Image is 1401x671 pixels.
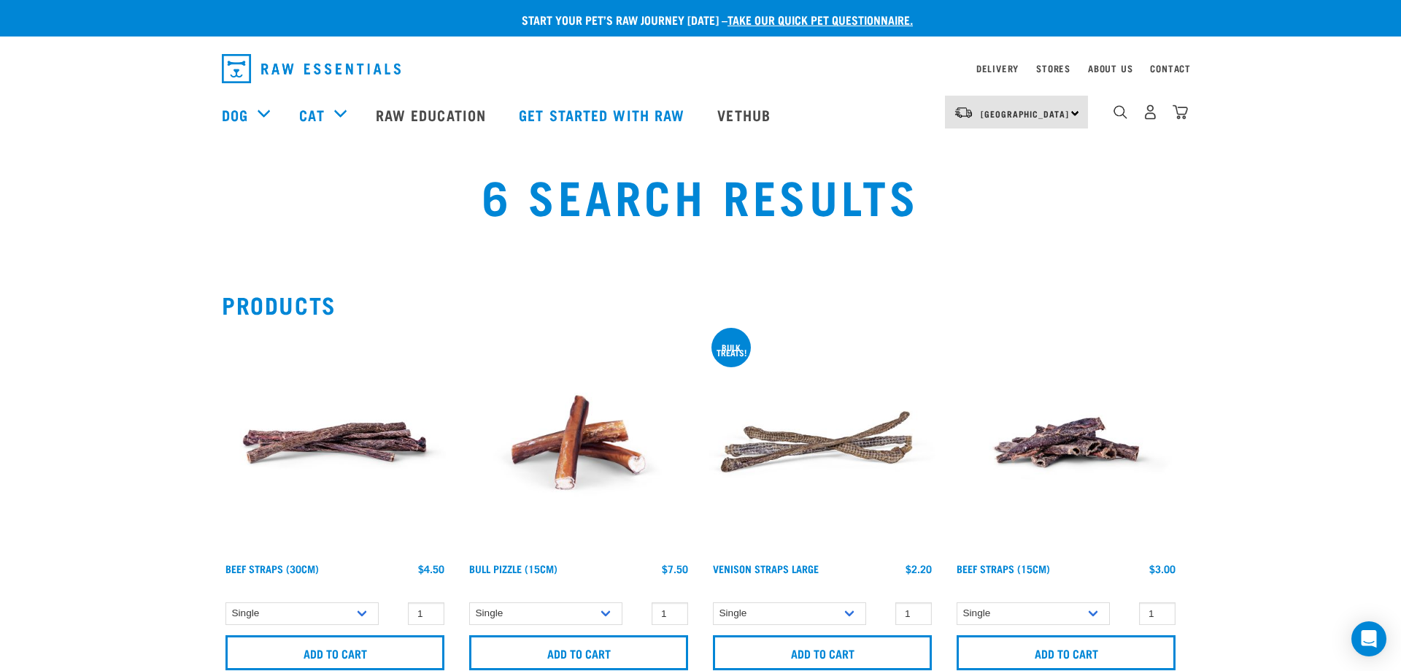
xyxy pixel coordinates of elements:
[652,602,688,625] input: 1
[222,291,1179,318] h2: Products
[976,66,1019,71] a: Delivery
[1173,104,1188,120] img: home-icon@2x.png
[469,566,557,571] a: Bull Pizzle (15cm)
[957,635,1176,670] input: Add to cart
[703,85,789,144] a: Vethub
[1149,563,1176,575] div: $3.00
[1036,66,1070,71] a: Stores
[1139,602,1176,625] input: 1
[466,329,692,556] img: Bull Pizzle
[299,104,324,126] a: Cat
[408,602,444,625] input: 1
[361,85,504,144] a: Raw Education
[222,54,401,83] img: Raw Essentials Logo
[727,16,913,23] a: take our quick pet questionnaire.
[469,635,688,670] input: Add to cart
[418,563,444,575] div: $4.50
[711,345,751,355] div: BULK TREATS!
[1114,105,1127,119] img: home-icon-1@2x.png
[1351,621,1386,656] div: Open Intercom Messenger
[957,566,1050,571] a: Beef Straps (15cm)
[222,329,448,556] img: Raw Essentials Beef Straps 6 Pack
[713,635,932,670] input: Add to cart
[210,48,1191,89] nav: dropdown navigation
[260,169,1141,221] h1: 6 Search Results
[1143,104,1158,120] img: user.png
[225,566,319,571] a: Beef Straps (30cm)
[953,329,1179,556] img: Raw Essentials Beef Straps 15cm 6 Pack
[906,563,932,575] div: $2.20
[1088,66,1132,71] a: About Us
[954,106,973,119] img: van-moving.png
[225,635,444,670] input: Add to cart
[504,85,703,144] a: Get started with Raw
[1150,66,1191,71] a: Contact
[895,602,932,625] input: 1
[709,329,935,556] img: Stack of 3 Venison Straps Treats for Pets
[981,111,1069,116] span: [GEOGRAPHIC_DATA]
[222,104,248,126] a: Dog
[662,563,688,575] div: $7.50
[713,566,819,571] a: Venison Straps Large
